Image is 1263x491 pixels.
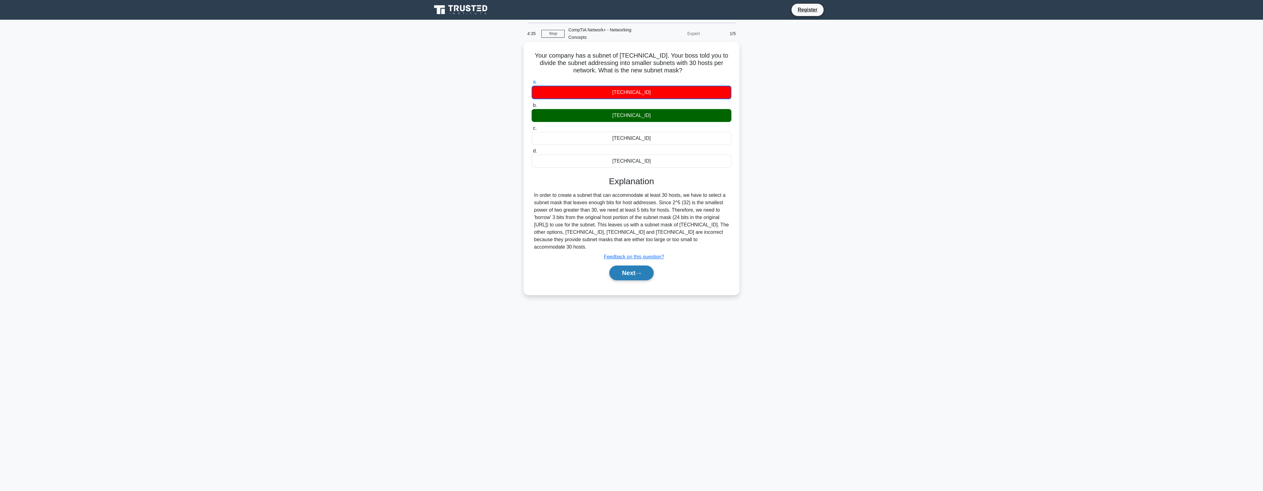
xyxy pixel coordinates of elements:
[532,109,731,122] div: [TECHNICAL_ID]
[534,192,729,251] div: In order to create a subnet that can accommodate at least 30 hosts, we have to select a subnet ma...
[524,27,541,40] div: 4:35
[535,176,728,187] h3: Explanation
[649,27,703,40] div: Expert
[703,27,739,40] div: 1/5
[531,52,732,75] h5: Your company has a subnet of [TECHNICAL_ID]. Your boss told you to divide the subnet addressing i...
[532,86,731,99] div: [TECHNICAL_ID]
[565,24,649,43] div: CompTIA Network+ - Networking Concepts
[604,254,664,259] a: Feedback on this question?
[609,266,653,280] button: Next
[533,79,537,84] span: a.
[533,103,537,108] span: b.
[794,6,821,14] a: Register
[532,132,731,145] div: [TECHNICAL_ID]
[541,30,565,38] a: Stop
[533,148,537,153] span: d.
[532,155,731,168] div: [TECHNICAL_ID]
[533,125,537,131] span: c.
